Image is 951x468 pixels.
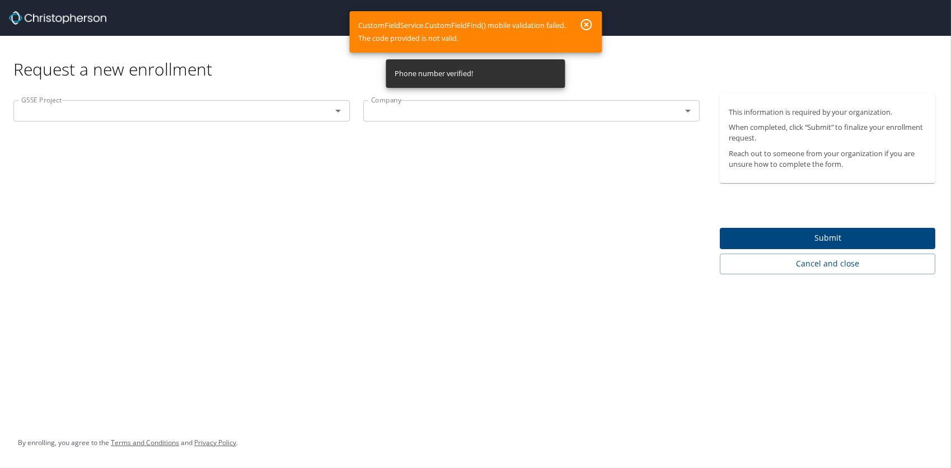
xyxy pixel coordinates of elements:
[13,36,944,80] div: Request a new enrollment
[729,231,926,245] span: Submit
[720,228,935,250] button: Submit
[729,122,926,143] p: When completed, click “Submit” to finalize your enrollment request.
[729,148,926,170] p: Reach out to someone from your organization if you are unsure how to complete the form.
[680,103,696,119] button: Open
[729,107,926,118] p: This information is required by your organization.
[111,438,179,447] a: Terms and Conditions
[358,15,566,49] div: CustomFieldService.CustomFieldFind() mobile validation failed. The code provided is not valid.
[729,257,926,271] span: Cancel and close
[720,254,935,274] button: Cancel and close
[330,103,346,119] button: Open
[18,429,238,457] div: By enrolling, you agree to the and .
[9,11,106,25] img: cbt logo
[395,63,474,85] div: Phone number verified!
[194,438,236,447] a: Privacy Policy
